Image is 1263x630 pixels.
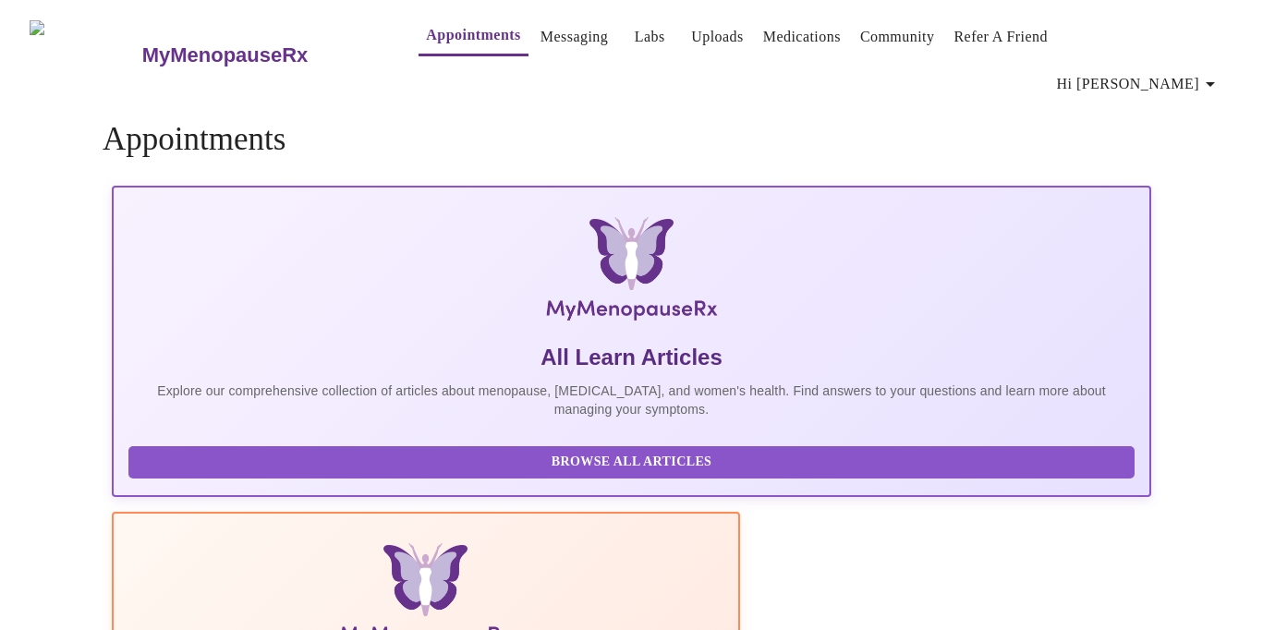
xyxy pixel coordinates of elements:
[128,382,1135,418] p: Explore our comprehensive collection of articles about menopause, [MEDICAL_DATA], and women's hea...
[635,24,665,50] a: Labs
[30,20,140,90] img: MyMenopauseRx Logo
[1050,66,1229,103] button: Hi [PERSON_NAME]
[128,453,1139,468] a: Browse All Articles
[953,24,1048,50] a: Refer a Friend
[860,24,935,50] a: Community
[853,18,942,55] button: Community
[620,18,679,55] button: Labs
[147,451,1116,474] span: Browse All Articles
[285,217,978,328] img: MyMenopauseRx Logo
[691,24,744,50] a: Uploads
[533,18,615,55] button: Messaging
[540,24,608,50] a: Messaging
[128,343,1135,372] h5: All Learn Articles
[1057,71,1221,97] span: Hi [PERSON_NAME]
[684,18,751,55] button: Uploads
[756,18,848,55] button: Medications
[128,446,1135,479] button: Browse All Articles
[946,18,1055,55] button: Refer a Friend
[140,23,382,88] a: MyMenopauseRx
[763,24,841,50] a: Medications
[103,121,1160,158] h4: Appointments
[426,22,520,48] a: Appointments
[419,17,528,56] button: Appointments
[142,43,309,67] h3: MyMenopauseRx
